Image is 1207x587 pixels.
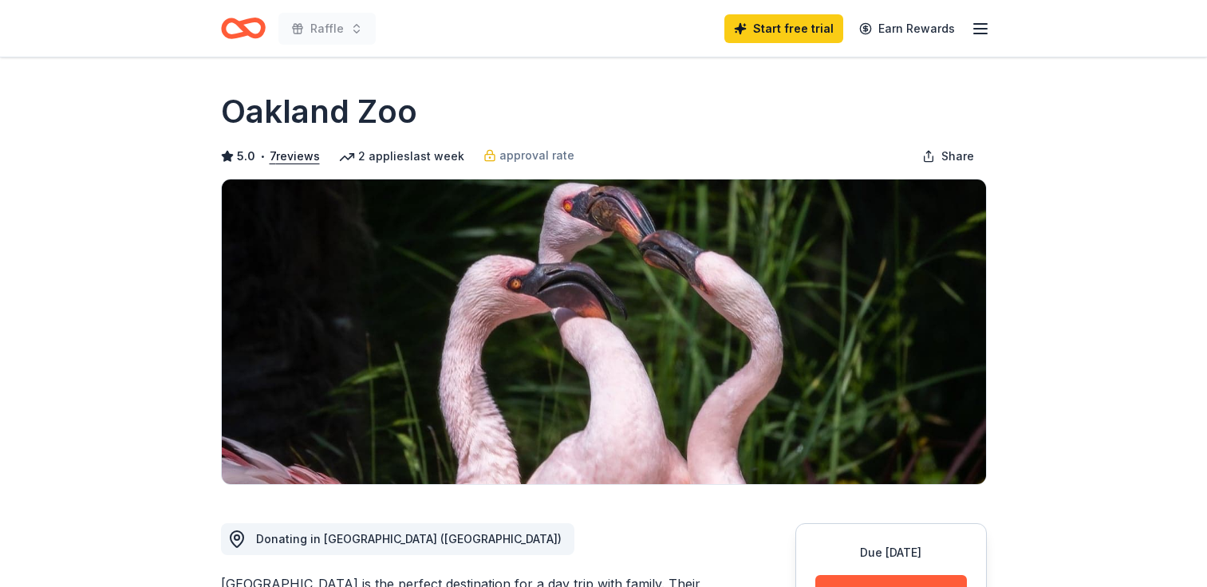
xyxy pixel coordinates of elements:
button: Share [909,140,987,172]
a: Earn Rewards [850,14,964,43]
h1: Oakland Zoo [221,89,417,134]
div: 2 applies last week [339,147,464,166]
span: 5.0 [237,147,255,166]
span: Raffle [310,19,344,38]
a: approval rate [483,146,574,165]
a: Start free trial [724,14,843,43]
span: Donating in [GEOGRAPHIC_DATA] ([GEOGRAPHIC_DATA]) [256,532,562,546]
a: Home [221,10,266,47]
button: Raffle [278,13,376,45]
div: Due [DATE] [815,543,967,562]
button: 7reviews [270,147,320,166]
img: Image for Oakland Zoo [222,179,986,484]
span: Share [941,147,974,166]
span: approval rate [499,146,574,165]
span: • [259,150,265,163]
